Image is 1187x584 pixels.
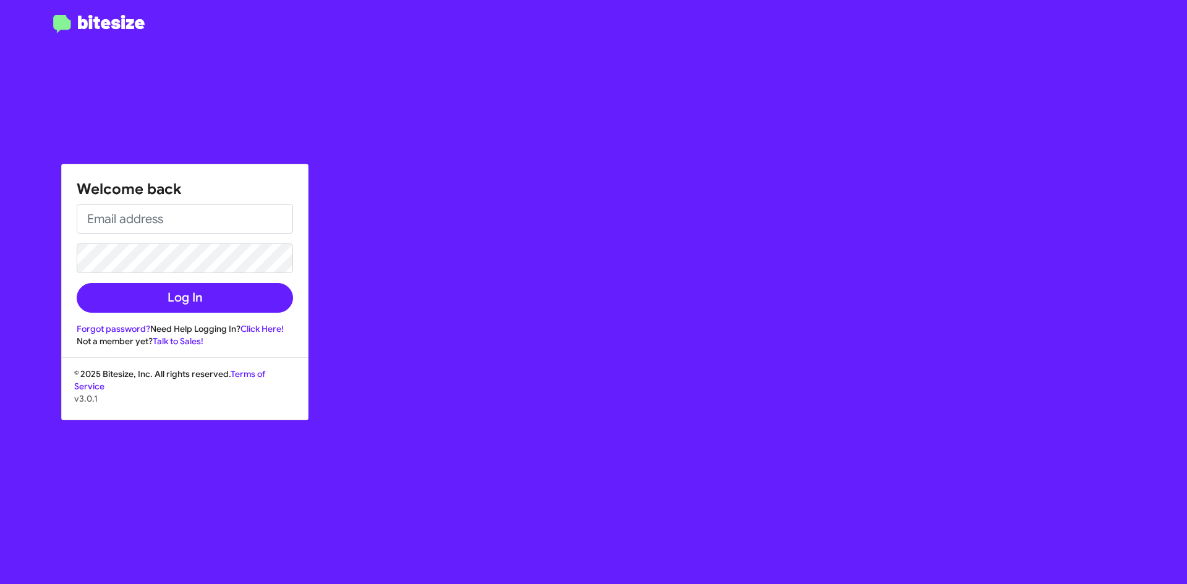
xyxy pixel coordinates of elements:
a: Click Here! [240,323,284,334]
div: Not a member yet? [77,335,293,347]
button: Log In [77,283,293,313]
div: Need Help Logging In? [77,323,293,335]
h1: Welcome back [77,179,293,199]
a: Forgot password? [77,323,150,334]
div: © 2025 Bitesize, Inc. All rights reserved. [62,368,308,420]
a: Talk to Sales! [153,336,203,347]
p: v3.0.1 [74,392,296,405]
input: Email address [77,204,293,234]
